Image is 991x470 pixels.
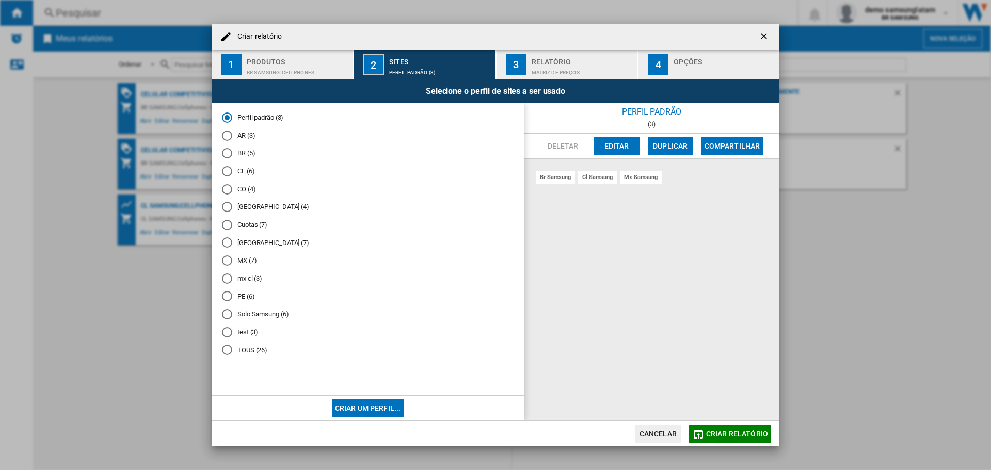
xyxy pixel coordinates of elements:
[232,31,282,42] h4: Criar relatório
[221,54,242,75] div: 1
[222,149,514,158] md-radio-button: BR (5)
[212,50,354,79] button: 1 Produtos BR SAMSUNG:Cellphones
[594,137,640,155] button: Editar
[578,171,617,184] div: cl samsung
[247,54,348,64] div: Produtos
[222,327,514,337] md-radio-button: test (3)
[532,64,633,75] div: Matriz de preços
[706,430,768,438] span: Criar relatório
[222,291,514,301] md-radio-button: PE (6)
[755,26,775,47] button: getI18NText('BUTTONS.CLOSE_DIALOG')
[536,171,575,184] div: br samsung
[222,310,514,319] md-radio-button: Solo Samsung (6)
[532,54,633,64] div: Relatório
[354,50,496,79] button: 2 Sites Perfil padrão (3)
[497,50,638,79] button: 3 Relatório Matriz de preços
[524,121,779,128] div: (3)
[332,399,404,417] button: Criar um perfil...
[222,273,514,283] md-radio-button: mx cl (3)
[222,238,514,248] md-radio-button: Mexico (7)
[635,425,681,443] button: Cancelar
[389,64,491,75] div: Perfil padrão (3)
[638,50,779,79] button: 4 Opções
[222,202,514,212] md-radio-button: Colombia (4)
[222,220,514,230] md-radio-button: Cuotas (7)
[222,131,514,140] md-radio-button: AR (3)
[222,167,514,176] md-radio-button: CL (6)
[674,54,775,64] div: Opções
[212,79,779,103] div: Selecione o perfil de sites a ser usado
[506,54,526,75] div: 3
[247,64,348,75] div: BR SAMSUNG:Cellphones
[222,345,514,355] md-radio-button: TOUS (26)
[648,54,668,75] div: 4
[759,31,771,43] ng-md-icon: getI18NText('BUTTONS.CLOSE_DIALOG')
[389,54,491,64] div: Sites
[689,425,771,443] button: Criar relatório
[648,137,693,155] button: Duplicar
[701,137,763,155] button: Compartilhar
[540,137,586,155] button: Deletar
[620,171,662,184] div: mx samsung
[363,54,384,75] div: 2
[222,256,514,266] md-radio-button: MX (7)
[524,103,779,121] div: Perfil padrão
[222,113,514,123] md-radio-button: Perfil padrão (3)
[222,184,514,194] md-radio-button: CO (4)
